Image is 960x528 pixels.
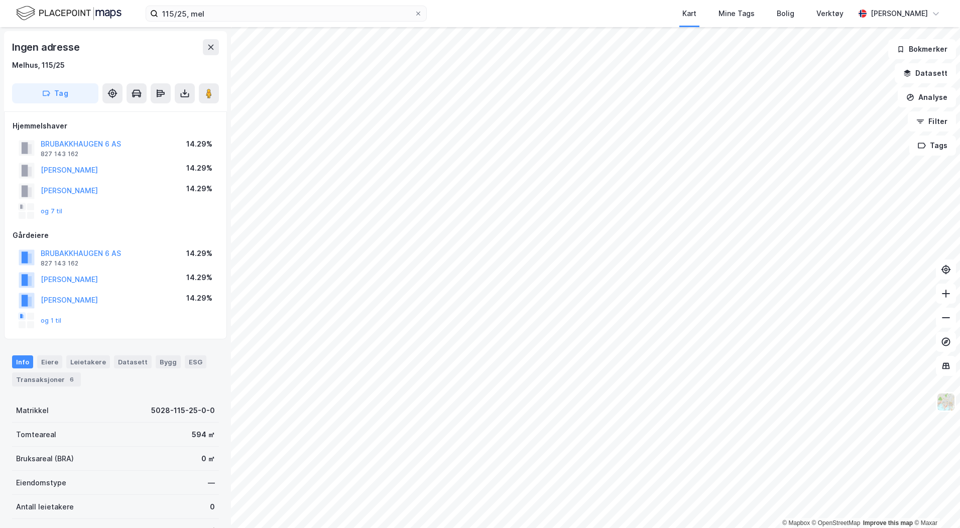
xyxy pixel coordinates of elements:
[13,120,218,132] div: Hjemmelshaver
[186,247,212,259] div: 14.29%
[210,501,215,513] div: 0
[13,229,218,241] div: Gårdeiere
[156,355,181,368] div: Bygg
[16,477,66,489] div: Eiendomstype
[151,405,215,417] div: 5028-115-25-0-0
[66,355,110,368] div: Leietakere
[816,8,844,20] div: Verktøy
[186,162,212,174] div: 14.29%
[12,59,65,71] div: Melhus, 115/25
[898,87,956,107] button: Analyse
[871,8,928,20] div: [PERSON_NAME]
[910,480,960,528] div: Kontrollprogram for chat
[782,519,810,526] a: Mapbox
[186,183,212,195] div: 14.29%
[12,372,81,386] div: Transaksjoner
[12,39,81,55] div: Ingen adresse
[863,519,913,526] a: Improve this map
[114,355,152,368] div: Datasett
[208,477,215,489] div: —
[16,405,49,417] div: Matrikkel
[16,429,56,441] div: Tomteareal
[908,111,956,131] button: Filter
[910,480,960,528] iframe: Chat Widget
[16,501,74,513] div: Antall leietakere
[37,355,62,368] div: Eiere
[895,63,956,83] button: Datasett
[67,374,77,384] div: 6
[718,8,755,20] div: Mine Tags
[41,150,78,158] div: 827 143 162
[16,453,74,465] div: Bruksareal (BRA)
[12,355,33,368] div: Info
[158,6,414,21] input: Søk på adresse, matrikkel, gårdeiere, leietakere eller personer
[888,39,956,59] button: Bokmerker
[186,272,212,284] div: 14.29%
[186,138,212,150] div: 14.29%
[812,519,861,526] a: OpenStreetMap
[936,392,955,412] img: Z
[186,292,212,304] div: 14.29%
[909,136,956,156] button: Tags
[192,429,215,441] div: 594 ㎡
[777,8,794,20] div: Bolig
[12,83,98,103] button: Tag
[41,259,78,268] div: 827 143 162
[16,5,122,22] img: logo.f888ab2527a4732fd821a326f86c7f29.svg
[201,453,215,465] div: 0 ㎡
[185,355,206,368] div: ESG
[682,8,696,20] div: Kart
